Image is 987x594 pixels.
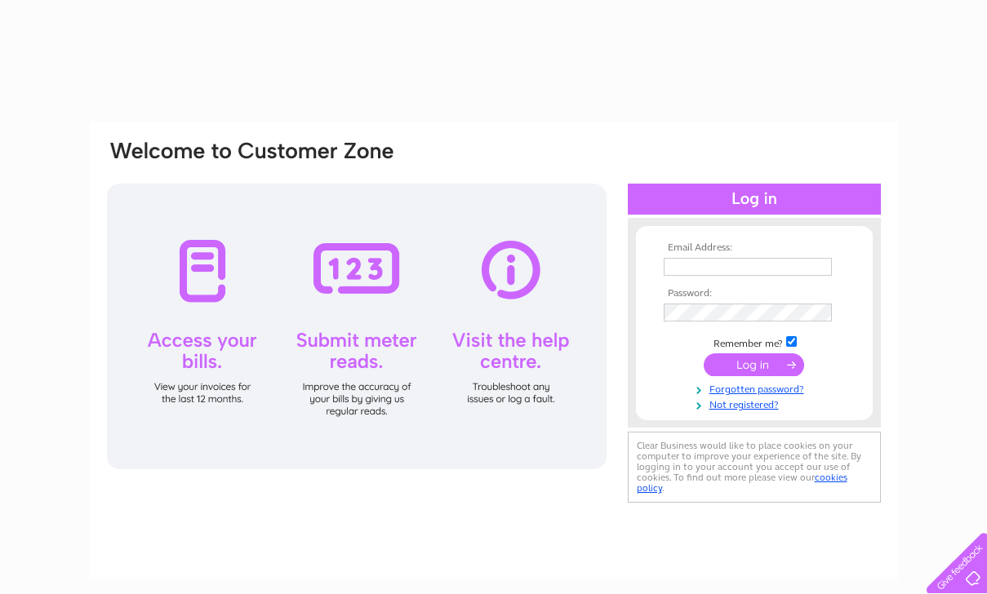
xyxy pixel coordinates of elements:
div: Clear Business would like to place cookies on your computer to improve your experience of the sit... [628,432,881,503]
input: Submit [704,353,804,376]
a: cookies policy [637,472,847,494]
th: Email Address: [660,242,849,254]
td: Remember me? [660,334,849,350]
th: Password: [660,288,849,299]
a: Forgotten password? [664,380,849,396]
a: Not registered? [664,396,849,411]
